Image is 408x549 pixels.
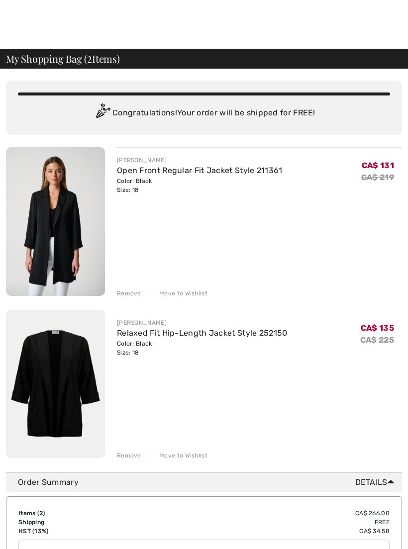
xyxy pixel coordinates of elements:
s: CA$ 225 [360,335,394,345]
div: Remove [117,451,141,460]
td: Free [150,518,390,527]
div: [PERSON_NAME] [117,156,283,165]
span: CA$ 131 [362,161,394,170]
td: Shipping [18,518,150,527]
div: Remove [117,289,141,298]
span: CA$ 135 [361,323,394,333]
td: HST (13%) [18,527,150,536]
a: Relaxed Fit Hip-Length Jacket Style 252150 [117,328,288,338]
span: My Shopping Bag ( Items) [6,54,120,64]
div: Move to Wishlist [151,289,207,298]
img: Open Front Regular Fit Jacket Style 211361 [6,147,105,296]
div: Color: Black Size: 18 [117,177,283,194]
span: 2 [39,510,43,517]
td: CA$ 34.58 [150,527,390,536]
img: Relaxed Fit Hip-Length Jacket Style 252150 [6,310,105,458]
td: CA$ 266.00 [150,509,390,518]
div: Congratulations! Your order will be shipped for FREE! [18,103,390,123]
td: Items ( ) [18,509,150,518]
s: CA$ 219 [361,173,394,182]
span: 2 [87,51,92,64]
div: [PERSON_NAME] [117,318,288,327]
span: Details [355,476,398,488]
div: Move to Wishlist [151,451,207,460]
img: Congratulation2.svg [93,103,112,123]
div: Order Summary [18,476,398,488]
div: Color: Black Size: 18 [117,339,288,357]
a: Open Front Regular Fit Jacket Style 211361 [117,166,283,175]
